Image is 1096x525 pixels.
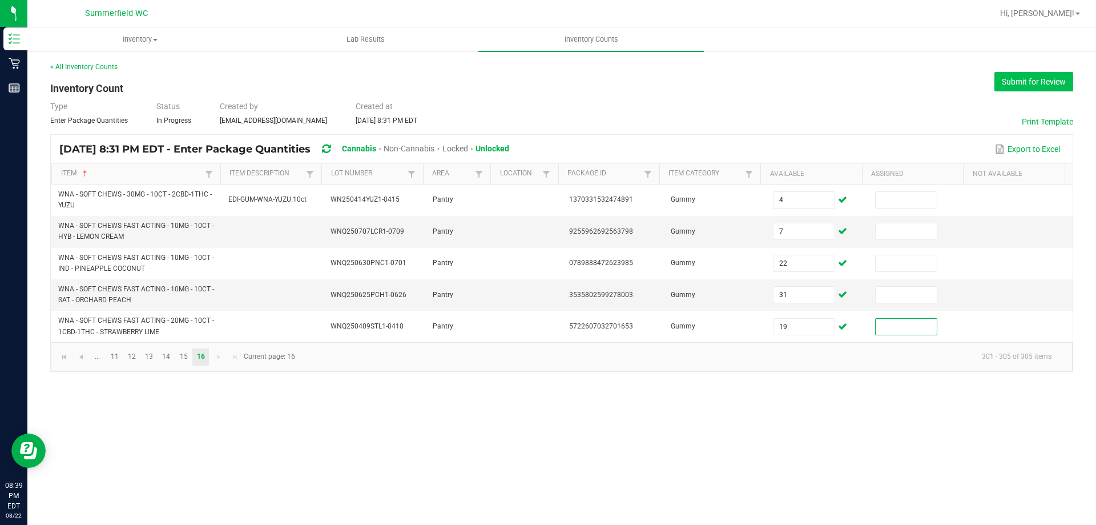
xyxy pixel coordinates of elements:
[671,259,695,267] span: Gummy
[302,347,1061,366] kendo-pager-info: 301 - 305 of 305 items
[56,348,72,366] a: Go to the first page
[671,227,695,235] span: Gummy
[58,285,214,304] span: WNA - SOFT CHEWS FAST ACTING - 10MG - 10CT - SAT - ORCHARD PEACH
[141,348,158,366] a: Page 13
[50,102,67,111] span: Type
[760,164,861,185] th: Available
[303,167,317,181] a: Filter
[539,167,553,181] a: Filter
[5,511,22,520] p: 08/22
[61,169,202,178] a: ItemSortable
[331,34,400,45] span: Lab Results
[229,169,303,178] a: Item DescriptionSortable
[641,167,655,181] a: Filter
[50,82,123,94] span: Inventory Count
[356,102,393,111] span: Created at
[156,117,191,125] span: In Progress
[76,352,86,362] span: Go to the previous page
[220,102,258,111] span: Created by
[472,167,486,181] a: Filter
[342,144,376,153] span: Cannabis
[72,348,89,366] a: Go to the previous page
[992,139,1063,159] button: Export to Excel
[58,222,214,241] span: WNA - SOFT CHEWS FAST ACTING - 10MG - 10CT - HYB - LEMON CREAM
[963,164,1065,185] th: Not Available
[994,72,1073,91] button: Submit for Review
[405,167,418,181] a: Filter
[331,195,400,203] span: WN250414YUZ1-0415
[331,322,404,330] span: WNQ250409STL1-0410
[862,164,963,185] th: Assigned
[1000,9,1074,18] span: Hi, [PERSON_NAME]!
[5,480,22,511] p: 08:39 PM EDT
[158,348,175,366] a: Page 14
[331,259,406,267] span: WNQ250630PNC1-0701
[80,169,90,178] span: Sortable
[569,259,633,267] span: 0789888472623985
[1022,116,1073,127] button: Print Template
[549,34,634,45] span: Inventory Counts
[384,144,434,153] span: Non-Cannabis
[432,169,472,178] a: AreaSortable
[9,82,20,94] inline-svg: Reports
[50,63,118,71] a: < All Inventory Counts
[253,27,478,51] a: Lab Results
[192,348,209,366] a: Page 16
[50,117,128,125] span: Enter Package Quantities
[106,348,123,366] a: Page 11
[476,144,509,153] span: Unlocked
[58,190,212,209] span: WNA - SOFT CHEWS - 30MG - 10CT - 2CBD-1THC - YUZU
[668,169,742,178] a: Item CategorySortable
[331,291,406,299] span: WNQ250625PCH1-0626
[433,227,453,235] span: Pantry
[202,167,216,181] a: Filter
[9,33,20,45] inline-svg: Inventory
[442,144,468,153] span: Locked
[478,27,704,51] a: Inventory Counts
[567,169,641,178] a: Package IdSortable
[89,348,106,366] a: Page 10
[569,227,633,235] span: 9255962692563798
[85,9,148,18] span: Summerfield WC
[28,34,252,45] span: Inventory
[433,291,453,299] span: Pantry
[220,117,327,125] span: [EMAIL_ADDRESS][DOMAIN_NAME]
[175,348,192,366] a: Page 15
[671,291,695,299] span: Gummy
[228,195,307,203] span: EDI-GUM-WNA-YUZU.10ct
[51,342,1073,371] kendo-pager: Current page: 16
[433,259,453,267] span: Pantry
[569,195,633,203] span: 1370331532474891
[59,139,518,160] div: [DATE] 8:31 PM EDT - Enter Package Quantities
[11,434,46,468] iframe: Resource center
[569,322,633,330] span: 5722607032701653
[742,167,756,181] a: Filter
[671,322,695,330] span: Gummy
[156,102,180,111] span: Status
[124,348,140,366] a: Page 12
[60,352,69,362] span: Go to the first page
[9,58,20,69] inline-svg: Retail
[58,254,214,272] span: WNA - SOFT CHEWS FAST ACTING - 10MG - 10CT - IND - PINEAPPLE COCONUT
[356,117,417,125] span: [DATE] 8:31 PM EDT
[27,27,253,51] a: Inventory
[569,291,633,299] span: 3535802599278003
[500,169,540,178] a: LocationSortable
[331,227,404,235] span: WNQ250707LCR1-0709
[433,195,453,203] span: Pantry
[331,169,405,178] a: Lot NumberSortable
[671,195,695,203] span: Gummy
[58,316,214,335] span: WNA - SOFT CHEWS FAST ACTING - 20MG - 10CT - 1CBD-1THC - STRAWBERRY LIME
[433,322,453,330] span: Pantry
